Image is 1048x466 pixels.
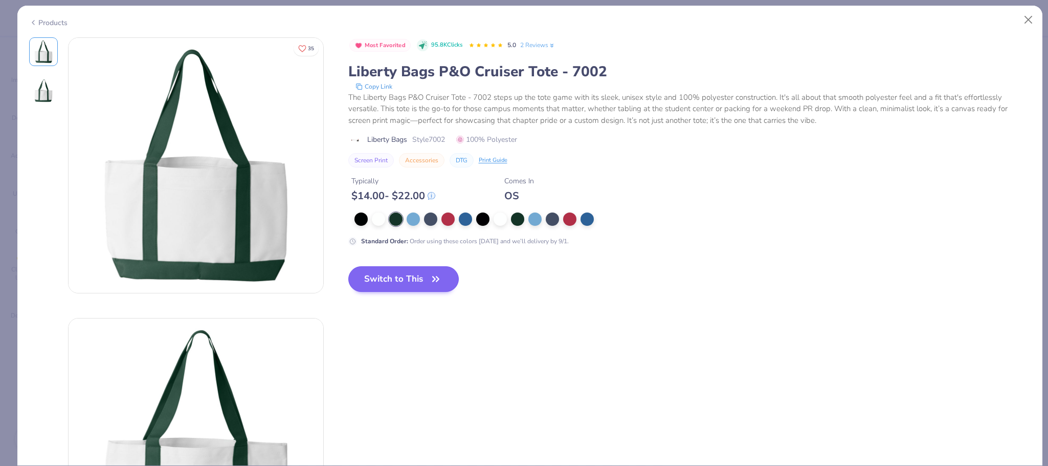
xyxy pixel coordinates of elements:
[69,38,323,293] img: Front
[361,237,569,246] div: Order using these colors [DATE] and we’ll delivery by 9/1.
[348,266,459,292] button: Switch to This
[348,62,1031,81] div: Liberty Bags P&O Cruiser Tote - 7002
[399,153,444,167] button: Accessories
[504,189,534,202] div: OS
[367,134,407,145] span: Liberty Bags
[31,39,56,64] img: Front
[469,37,503,54] div: 5.0 Stars
[348,136,362,144] img: brand logo
[294,41,319,56] button: Like
[361,237,408,245] strong: Standard Order :
[504,176,534,186] div: Comes In
[351,189,435,202] div: $ 14.00 - $ 22.00
[520,40,555,50] a: 2 Reviews
[412,134,445,145] span: Style 7002
[479,156,507,165] div: Print Guide
[507,41,516,49] span: 5.0
[31,78,56,103] img: Back
[1019,10,1038,30] button: Close
[351,176,435,186] div: Typically
[29,17,68,28] div: Products
[365,43,406,48] span: Most Favorited
[354,41,363,50] img: Most Favorited sort
[349,39,411,52] button: Badge Button
[450,153,474,167] button: DTG
[348,92,1031,126] div: The Liberty Bags P&O Cruiser Tote - 7002 steps up the tote game with its sleek, unisex style and ...
[308,46,314,51] span: 35
[348,153,394,167] button: Screen Print
[456,134,517,145] span: 100% Polyester
[431,41,462,50] span: 95.8K Clicks
[352,81,395,92] button: copy to clipboard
